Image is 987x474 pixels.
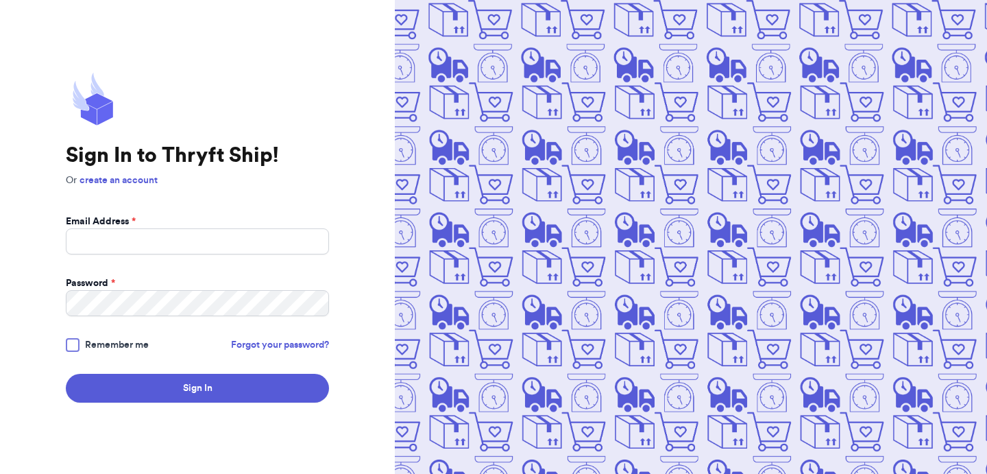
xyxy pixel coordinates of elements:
button: Sign In [66,374,329,403]
label: Email Address [66,215,136,228]
a: create an account [80,176,158,185]
span: Remember me [85,338,149,352]
label: Password [66,276,115,290]
p: Or [66,174,329,187]
a: Forgot your password? [231,338,329,352]
h1: Sign In to Thryft Ship! [66,143,329,168]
